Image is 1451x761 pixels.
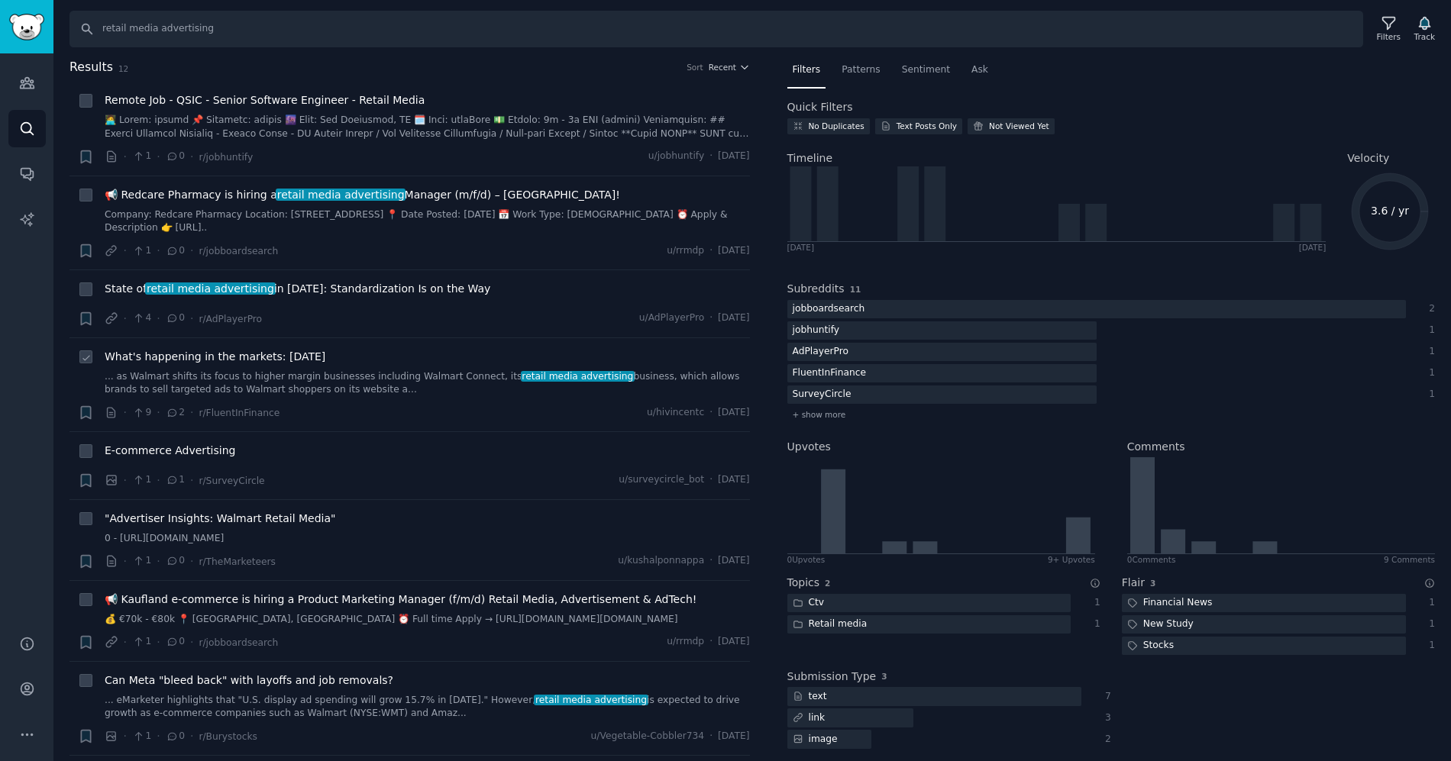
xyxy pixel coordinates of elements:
span: [DATE] [718,311,749,325]
span: [DATE] [718,554,749,568]
span: · [709,730,713,743]
span: · [157,553,160,569]
img: GummySearch logo [9,14,44,40]
span: u/hivincentc [647,406,704,420]
div: No Duplicates [809,121,864,131]
a: State ofretail media advertisingin [DATE]: Standardization Is on the Way [105,281,490,297]
div: 1 [1087,618,1100,631]
span: [DATE] [718,244,749,258]
span: Patterns [842,63,880,77]
h2: Flair [1122,575,1145,591]
span: 0 [166,150,185,163]
text: 3.6 / yr [1371,205,1409,217]
button: Track [1409,13,1440,45]
span: u/rrmdp [667,635,704,649]
span: r/SurveyCircle [199,476,264,486]
span: · [709,406,713,420]
h2: Quick Filters [787,99,853,115]
span: u/surveycircle_bot [619,473,704,487]
span: · [190,634,193,650]
div: 1 [1422,324,1436,337]
span: 11 [850,285,861,294]
h2: Topics [787,575,820,591]
span: · [190,405,193,421]
span: Remote Job - QSIC - Senior Software Engineer - Retail Media [105,92,425,108]
div: jobhuntify [787,321,845,340]
span: u/rrmdp [667,244,704,258]
span: 0 [166,311,185,325]
span: · [190,311,193,327]
span: [DATE] [718,730,749,743]
span: [DATE] [718,150,749,163]
span: · [157,728,160,744]
span: retail media advertising [521,371,635,382]
span: · [709,635,713,649]
div: Track [1414,31,1435,42]
div: 7 [1097,690,1111,704]
span: retail media advertising [534,695,648,705]
div: Retail media [787,615,873,634]
span: · [709,244,713,258]
span: 1 [132,244,151,258]
span: + show more [793,409,846,420]
div: FluentInFinance [787,364,872,383]
div: 0 Comment s [1127,554,1176,565]
span: 1 [132,150,151,163]
input: Search Keyword [69,11,1363,47]
div: 1 [1422,366,1436,380]
span: 0 [166,730,185,743]
h2: Upvotes [787,439,831,455]
span: r/FluentInFinance [199,408,280,418]
span: · [190,149,193,165]
h2: Submission Type [787,669,877,685]
span: · [124,634,127,650]
div: 1 [1422,596,1436,610]
span: · [124,553,127,569]
span: · [709,311,713,325]
a: ... eMarketer highlights that "U.S. display ad spending will grow 15.7% in [DATE]." However,retai... [105,694,750,721]
button: Recent [709,62,750,73]
a: Company: Redcare Pharmacy Location: [STREET_ADDRESS] 📍 Date Posted: [DATE] 📅 Work Type: [DEMOGRAP... [105,208,750,235]
span: 2 [166,406,185,420]
div: [DATE] [787,242,815,253]
div: text [787,687,832,706]
span: r/Burystocks [199,731,257,742]
span: retail media advertising [276,189,406,201]
span: [DATE] [718,406,749,420]
a: 0 - [URL][DOMAIN_NAME] [105,532,750,546]
span: 1 [132,635,151,649]
h2: Comments [1127,439,1185,455]
span: State of in [DATE]: Standardization Is on the Way [105,281,490,297]
span: 1 [166,473,185,487]
a: Can Meta "bleed back" with layoffs and job removals? [105,672,393,688]
div: SurveyCircle [787,385,857,405]
a: "Advertiser Insights: Walmart Retail Media" [105,511,336,527]
div: 2 [1422,302,1436,316]
span: u/jobhuntify [648,150,704,163]
span: r/TheMarketeers [199,556,276,567]
div: 9 Comments [1384,554,1435,565]
span: · [124,405,127,421]
span: · [124,149,127,165]
span: · [157,472,160,489]
span: E-commerce Advertising [105,443,235,459]
div: Not Viewed Yet [989,121,1049,131]
span: Filters [793,63,821,77]
div: jobboardsearch [787,300,871,319]
div: Filters [1377,31,1401,42]
span: · [157,243,160,259]
span: · [157,405,160,421]
span: 1 [132,473,151,487]
a: 📢 Kaufland e-commerce is hiring a Product Marketing Manager (f/m/d) Retail Media, Advertisement &... [105,592,696,608]
div: New Study [1122,615,1199,634]
span: · [157,149,160,165]
span: · [190,243,193,259]
span: Timeline [787,150,833,166]
span: 1 [132,554,151,568]
div: Financial News [1122,594,1218,613]
div: 9+ Upvotes [1048,554,1095,565]
span: r/jobboardsearch [199,246,278,256]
